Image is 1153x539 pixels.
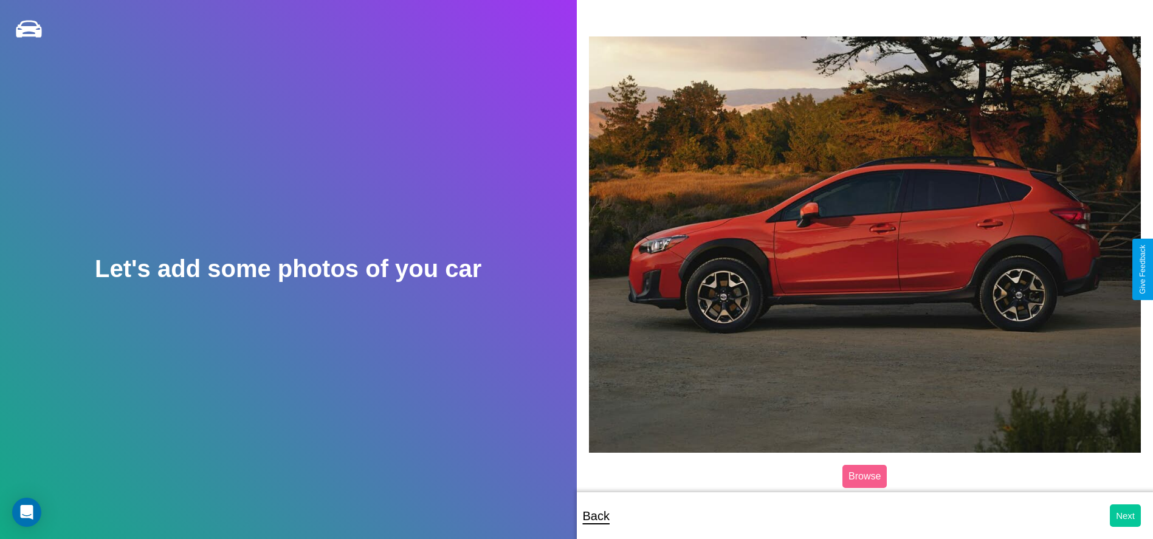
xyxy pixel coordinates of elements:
div: Open Intercom Messenger [12,498,41,527]
p: Back [583,505,610,527]
div: Give Feedback [1138,245,1147,294]
img: posted [589,36,1141,453]
h2: Let's add some photos of you car [95,255,481,283]
button: Next [1110,504,1141,527]
label: Browse [842,465,887,488]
